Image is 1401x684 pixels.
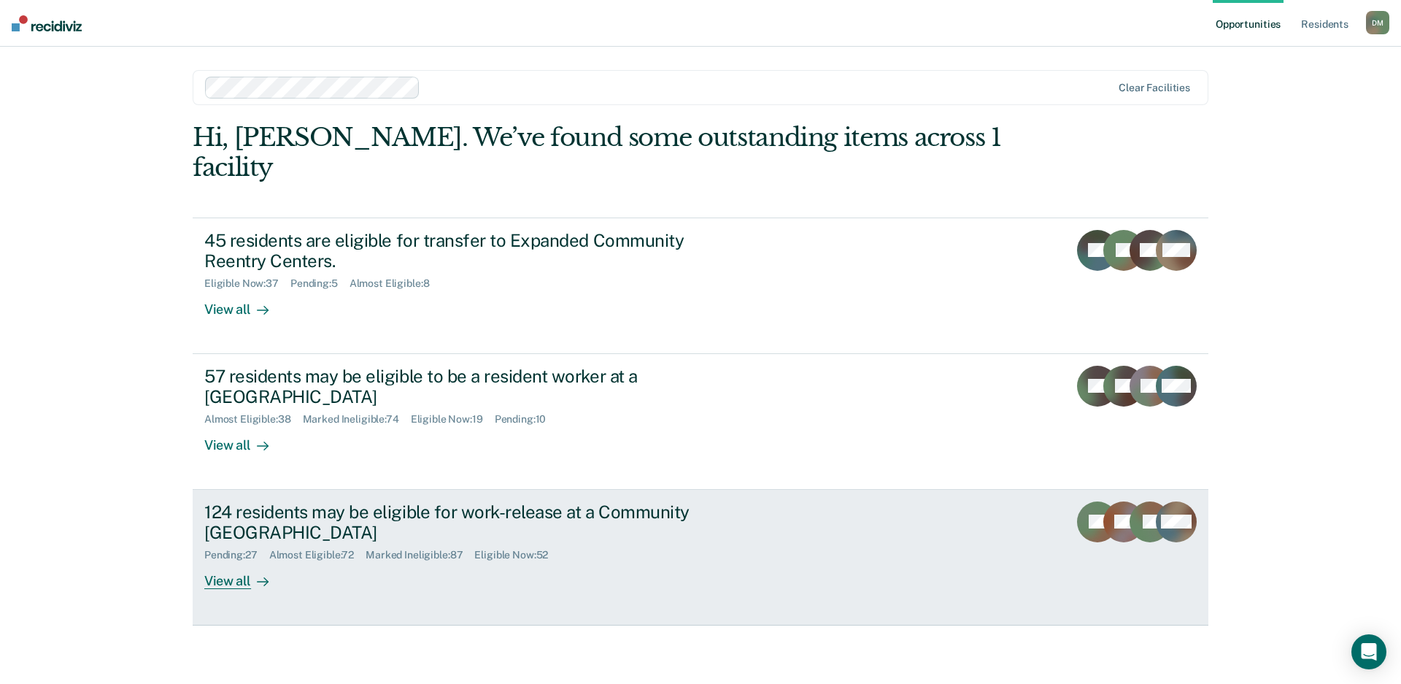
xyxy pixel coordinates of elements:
[204,502,717,544] div: 124 residents may be eligible for work-release at a Community [GEOGRAPHIC_DATA]
[12,15,82,31] img: Recidiviz
[495,413,558,426] div: Pending : 10
[204,549,269,561] div: Pending : 27
[269,549,366,561] div: Almost Eligible : 72
[204,426,286,454] div: View all
[193,490,1208,626] a: 124 residents may be eligible for work-release at a Community [GEOGRAPHIC_DATA]Pending:27Almost E...
[193,218,1208,354] a: 45 residents are eligible for transfer to Expanded Community Reentry Centers.Eligible Now:37Pendi...
[1119,82,1190,94] div: Clear facilities
[290,277,350,290] div: Pending : 5
[411,413,495,426] div: Eligible Now : 19
[204,290,286,318] div: View all
[303,413,411,426] div: Marked Ineligible : 74
[204,413,303,426] div: Almost Eligible : 38
[193,354,1208,490] a: 57 residents may be eligible to be a resident worker at a [GEOGRAPHIC_DATA]Almost Eligible:38Mark...
[1351,634,1386,669] div: Open Intercom Messenger
[350,277,441,290] div: Almost Eligible : 8
[204,561,286,590] div: View all
[1366,11,1389,34] div: D M
[366,549,474,561] div: Marked Ineligible : 87
[204,366,717,408] div: 57 residents may be eligible to be a resident worker at a [GEOGRAPHIC_DATA]
[204,230,717,272] div: 45 residents are eligible for transfer to Expanded Community Reentry Centers.
[193,123,1006,182] div: Hi, [PERSON_NAME]. We’ve found some outstanding items across 1 facility
[1366,11,1389,34] button: DM
[204,277,290,290] div: Eligible Now : 37
[474,549,560,561] div: Eligible Now : 52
